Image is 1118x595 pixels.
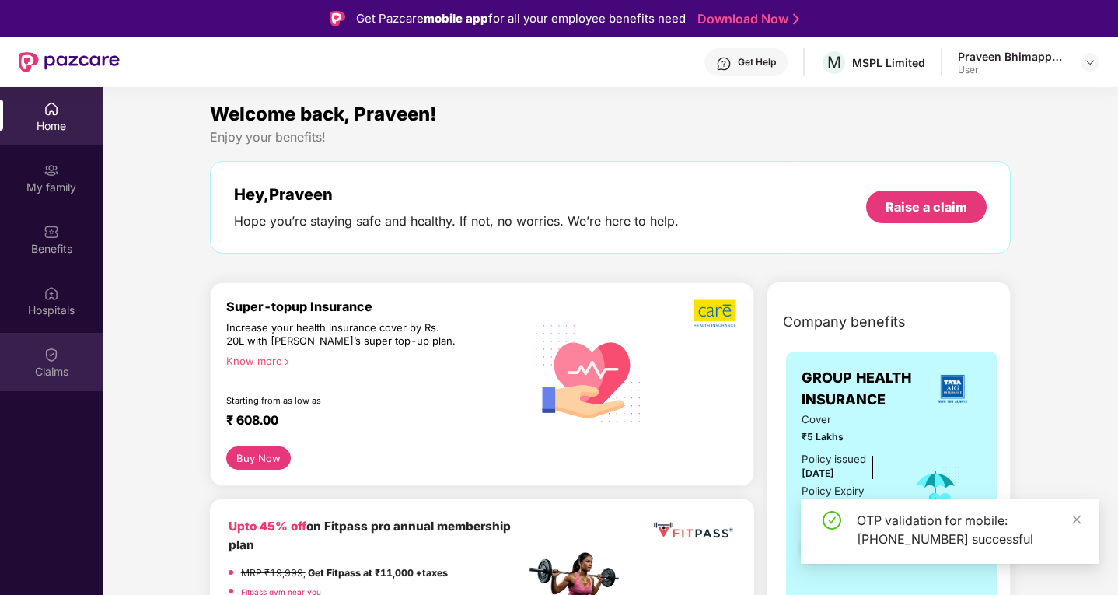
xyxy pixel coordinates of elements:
[802,367,922,411] span: GROUP HEALTH INSURANCE
[802,411,889,428] span: Cover
[827,53,841,72] span: M
[802,467,834,479] span: [DATE]
[330,11,345,26] img: Logo
[886,198,967,215] div: Raise a claim
[716,56,732,72] img: svg+xml;base64,PHN2ZyBpZD0iSGVscC0zMngzMiIgeG1sbnM9Imh0dHA6Ly93d3cudzMub3JnLzIwMDAvc3ZnIiB3aWR0aD...
[794,530,832,568] img: svg+xml;base64,PHN2ZyB4bWxucz0iaHR0cDovL3d3dy53My5vcmcvMjAwMC9zdmciIHdpZHRoPSI0OC45NDMiIGhlaWdodD...
[241,567,306,579] del: MRP ₹19,999,
[823,511,841,530] span: check-circle
[694,299,738,328] img: b5dec4f62d2307b9de63beb79f102df3.png
[210,129,1011,145] div: Enjoy your benefits!
[44,163,59,178] img: svg+xml;base64,PHN2ZyB3aWR0aD0iMjAiIGhlaWdodD0iMjAiIHZpZXdCb3g9IjAgMCAyMCAyMCIgZmlsbD0ibm9uZSIgeG...
[697,11,795,27] a: Download Now
[958,64,1067,76] div: User
[226,395,459,406] div: Starting from as low as
[1084,56,1096,68] img: svg+xml;base64,PHN2ZyBpZD0iRHJvcGRvd24tMzJ4MzIiIHhtbG5zPSJodHRwOi8vd3d3LnczLm9yZy8yMDAwL3N2ZyIgd2...
[226,355,515,366] div: Know more
[229,519,306,534] b: Upto 45% off
[910,466,961,517] img: icon
[234,185,679,204] div: Hey, Praveen
[19,52,120,72] img: New Pazcare Logo
[651,517,735,544] img: fppp.png
[802,483,864,499] div: Policy Expiry
[282,358,291,366] span: right
[525,307,653,437] img: svg+xml;base64,PHN2ZyB4bWxucz0iaHR0cDovL3d3dy53My5vcmcvMjAwMC9zdmciIHhtbG5zOnhsaW5rPSJodHRwOi8vd3...
[44,101,59,117] img: svg+xml;base64,PHN2ZyBpZD0iSG9tZSIgeG1sbnM9Imh0dHA6Ly93d3cudzMub3JnLzIwMDAvc3ZnIiB3aWR0aD0iMjAiIG...
[44,347,59,362] img: svg+xml;base64,PHN2ZyBpZD0iQ2xhaW0iIHhtbG5zPSJodHRwOi8vd3d3LnczLm9yZy8yMDAwL3N2ZyIgd2lkdGg9IjIwIi...
[44,285,59,301] img: svg+xml;base64,PHN2ZyBpZD0iSG9zcGl0YWxzIiB4bWxucz0iaHR0cDovL3d3dy53My5vcmcvMjAwMC9zdmciIHdpZHRoPS...
[44,224,59,240] img: svg+xml;base64,PHN2ZyBpZD0iQmVuZWZpdHMiIHhtbG5zPSJodHRwOi8vd3d3LnczLm9yZy8yMDAwL3N2ZyIgd2lkdGg9Ij...
[802,429,889,444] span: ₹5 Lakhs
[958,49,1067,64] div: Praveen Bhimappa Khavatkopp
[931,368,973,410] img: insurerLogo
[356,9,686,28] div: Get Pazcare for all your employee benefits need
[226,321,458,348] div: Increase your health insurance cover by Rs. 20L with [PERSON_NAME]’s super top-up plan.
[1071,514,1082,525] span: close
[234,213,679,229] div: Hope you’re staying safe and healthy. If not, no worries. We’re here to help.
[308,567,448,579] strong: Get Fitpass at ₹11,000 +taxes
[802,451,866,467] div: Policy issued
[226,446,291,470] button: Buy Now
[424,11,488,26] strong: mobile app
[226,412,509,431] div: ₹ 608.00
[783,311,906,333] span: Company benefits
[857,511,1081,548] div: OTP validation for mobile: [PHONE_NUMBER] successful
[226,299,525,314] div: Super-topup Insurance
[229,519,511,552] b: on Fitpass pro annual membership plan
[210,103,437,125] span: Welcome back, Praveen!
[852,55,925,70] div: MSPL Limited
[793,11,799,27] img: Stroke
[738,56,776,68] div: Get Help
